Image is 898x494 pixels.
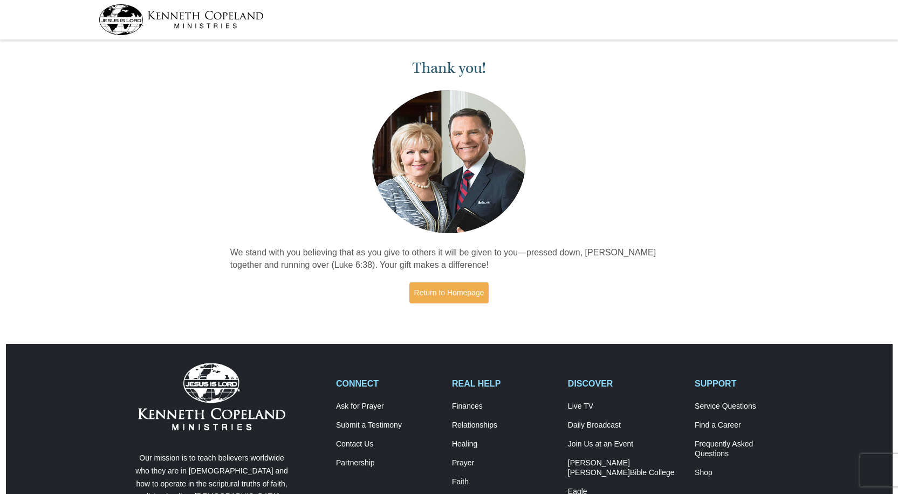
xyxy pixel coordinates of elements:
[568,458,683,478] a: [PERSON_NAME] [PERSON_NAME]Bible College
[695,421,799,430] a: Find a Career
[452,402,557,411] a: Finances
[695,378,799,389] h2: SUPPORT
[568,439,683,449] a: Join Us at an Event
[336,458,441,468] a: Partnership
[568,378,683,389] h2: DISCOVER
[568,402,683,411] a: Live TV
[568,421,683,430] a: Daily Broadcast
[99,4,264,35] img: kcm-header-logo.svg
[369,87,529,236] img: Kenneth and Gloria
[138,363,285,430] img: Kenneth Copeland Ministries
[630,468,675,477] span: Bible College
[336,439,441,449] a: Contact Us
[336,378,441,389] h2: CONNECT
[230,59,668,77] h1: Thank you!
[452,477,557,487] a: Faith
[695,439,799,459] a: Frequently AskedQuestions
[695,468,799,478] a: Shop
[336,402,441,411] a: Ask for Prayer
[695,402,799,411] a: Service Questions
[230,247,668,272] p: We stand with you believing that as you give to others it will be given to you—pressed down, [PER...
[336,421,441,430] a: Submit a Testimony
[452,439,557,449] a: Healing
[452,458,557,468] a: Prayer
[452,421,557,430] a: Relationships
[452,378,557,389] h2: REAL HELP
[409,282,489,303] a: Return to Homepage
